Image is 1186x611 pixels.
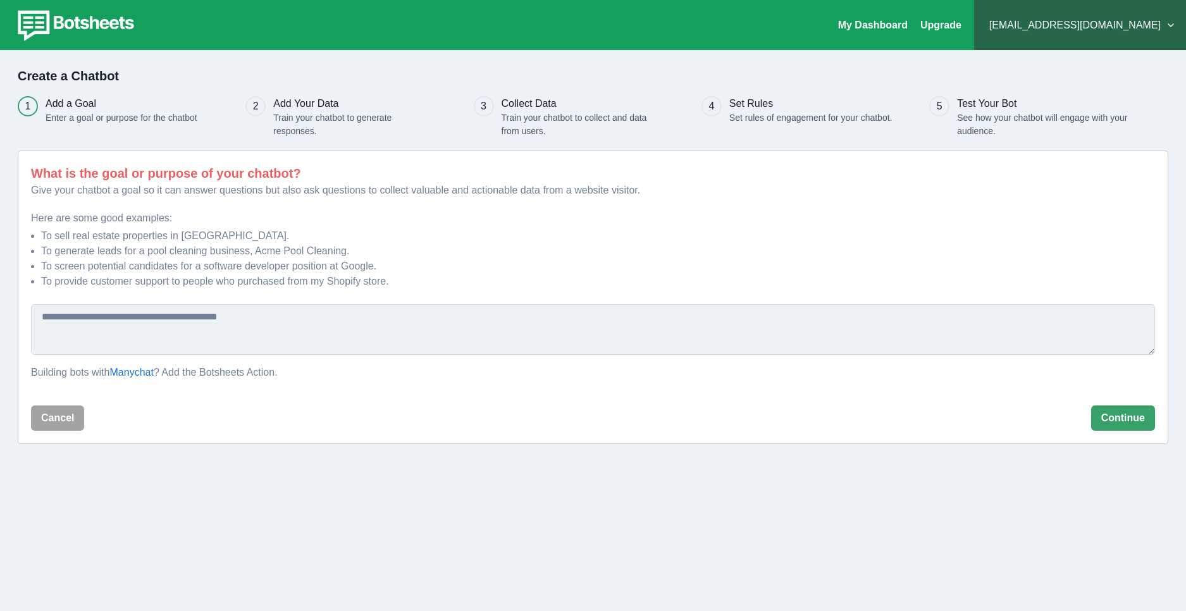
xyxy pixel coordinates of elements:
[502,111,665,138] p: Train your chatbot to collect and data from users.
[838,20,908,30] a: My Dashboard
[10,8,138,43] img: botsheets-logo.png
[937,99,942,114] div: 5
[18,68,1168,83] h2: Create a Chatbot
[46,111,197,125] p: Enter a goal or purpose for the chatbot
[31,211,1155,226] p: Here are some good examples:
[41,274,1155,289] li: To provide customer support to people who purchased from my Shopify store.
[920,20,961,30] a: Upgrade
[957,96,1136,111] h3: Test Your Bot
[481,99,486,114] div: 3
[25,99,31,114] div: 1
[253,99,259,114] div: 2
[31,365,1155,380] p: Building bots with ? Add the Botsheets Action.
[708,99,714,114] div: 4
[1091,405,1155,431] button: Continue
[110,367,154,378] a: Manychat
[46,96,197,111] h3: Add a Goal
[502,96,665,111] h3: Collect Data
[31,405,84,431] button: Cancel
[729,96,893,111] h3: Set Rules
[729,111,893,125] p: Set rules of engagement for your chatbot.
[18,96,1168,138] div: Progress
[957,111,1136,138] p: See how your chatbot will engage with your audience.
[41,259,1155,274] li: To screen potential candidates for a software developer position at Google.
[273,111,436,138] p: Train your chatbot to generate responses.
[41,244,1155,259] li: To generate leads for a pool cleaning business, Acme Pool Cleaning.
[31,183,1155,198] p: Give your chatbot a goal so it can answer questions but also ask questions to collect valuable an...
[31,164,1155,183] p: What is the goal or purpose of your chatbot?
[984,13,1176,38] button: [EMAIL_ADDRESS][DOMAIN_NAME]
[41,228,1155,244] li: To sell real estate properties in [GEOGRAPHIC_DATA].
[273,96,436,111] h3: Add Your Data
